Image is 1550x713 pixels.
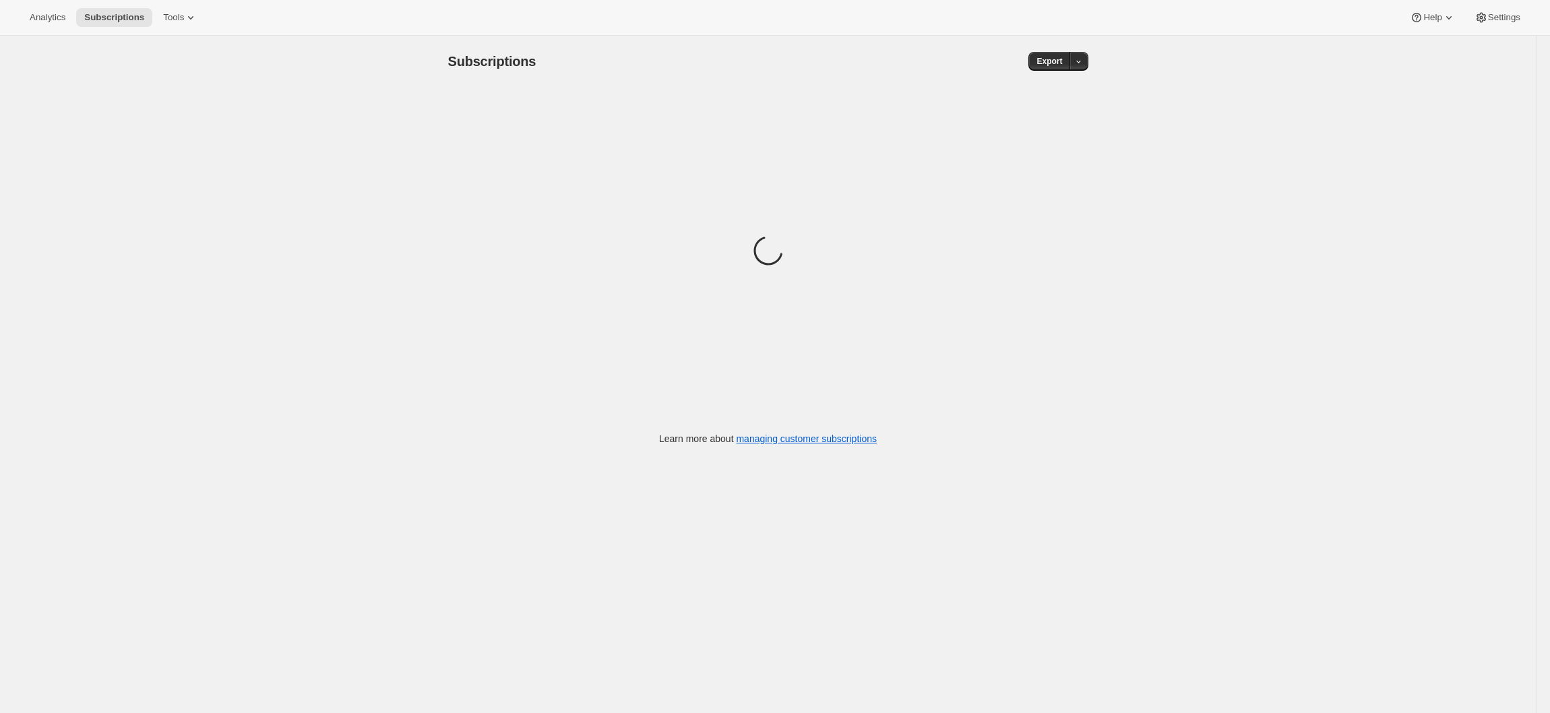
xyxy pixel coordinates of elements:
[659,432,877,445] p: Learn more about
[1466,8,1528,27] button: Settings
[84,12,144,23] span: Subscriptions
[22,8,73,27] button: Analytics
[1036,56,1062,67] span: Export
[1488,12,1520,23] span: Settings
[1423,12,1441,23] span: Help
[736,433,877,444] a: managing customer subscriptions
[1028,52,1070,71] button: Export
[448,54,536,69] span: Subscriptions
[76,8,152,27] button: Subscriptions
[163,12,184,23] span: Tools
[30,12,65,23] span: Analytics
[1402,8,1463,27] button: Help
[155,8,206,27] button: Tools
